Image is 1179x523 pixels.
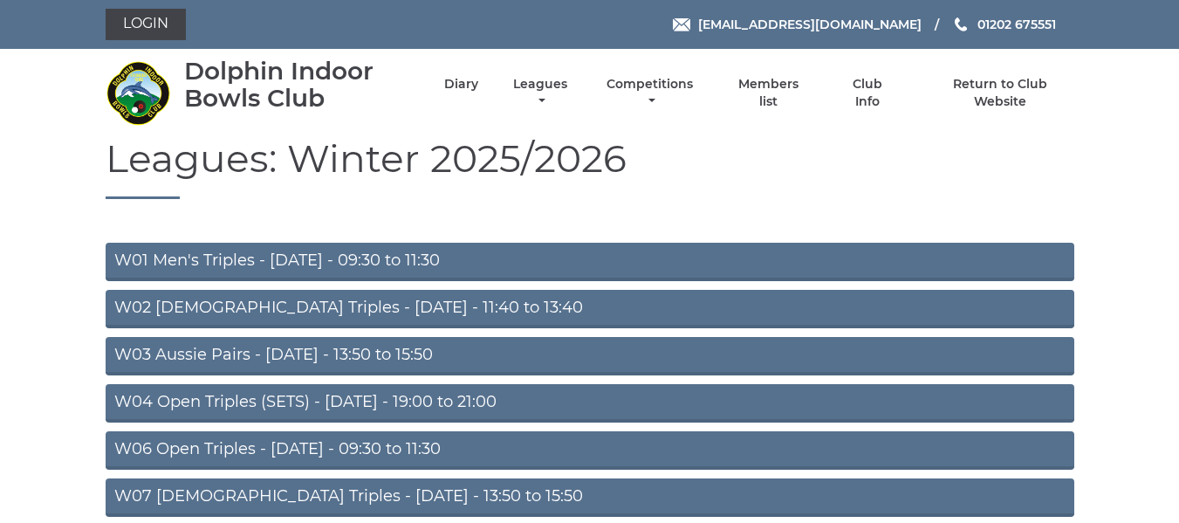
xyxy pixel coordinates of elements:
a: Phone us 01202 675551 [952,15,1056,34]
img: Dolphin Indoor Bowls Club [106,60,171,126]
a: Leagues [509,76,572,110]
a: Competitions [603,76,698,110]
a: W06 Open Triples - [DATE] - 09:30 to 11:30 [106,431,1074,470]
a: W01 Men's Triples - [DATE] - 09:30 to 11:30 [106,243,1074,281]
a: Club Info [840,76,896,110]
a: Return to Club Website [926,76,1073,110]
a: Email [EMAIL_ADDRESS][DOMAIN_NAME] [673,15,922,34]
a: Members list [728,76,808,110]
a: Diary [444,76,478,93]
a: W03 Aussie Pairs - [DATE] - 13:50 to 15:50 [106,337,1074,375]
h1: Leagues: Winter 2025/2026 [106,137,1074,199]
img: Email [673,18,690,31]
a: W02 [DEMOGRAPHIC_DATA] Triples - [DATE] - 11:40 to 13:40 [106,290,1074,328]
a: W04 Open Triples (SETS) - [DATE] - 19:00 to 21:00 [106,384,1074,423]
span: 01202 675551 [977,17,1056,32]
a: Login [106,9,186,40]
div: Dolphin Indoor Bowls Club [184,58,414,112]
img: Phone us [955,17,967,31]
a: W07 [DEMOGRAPHIC_DATA] Triples - [DATE] - 13:50 to 15:50 [106,478,1074,517]
span: [EMAIL_ADDRESS][DOMAIN_NAME] [698,17,922,32]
